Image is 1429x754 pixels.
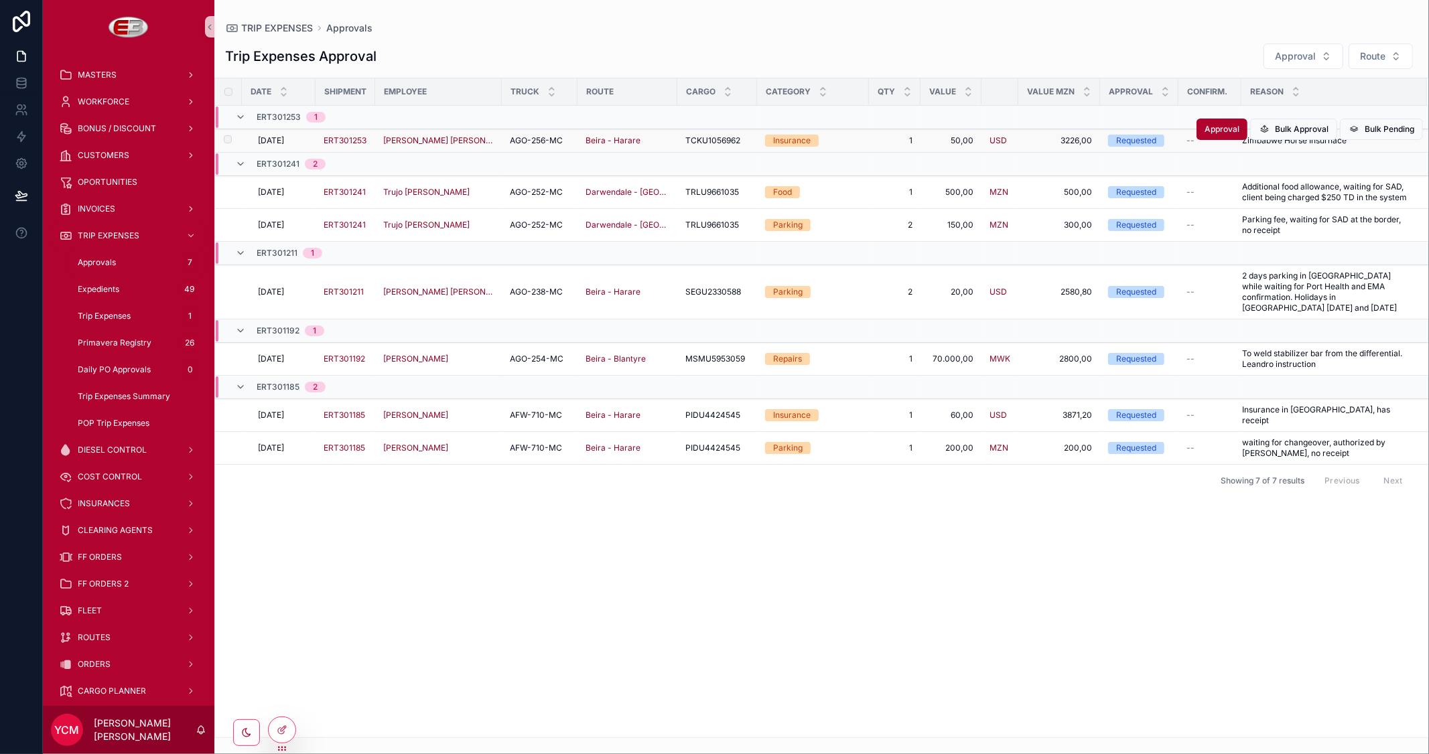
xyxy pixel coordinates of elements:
a: AGO-254-MC [510,354,569,364]
span: INVOICES [78,204,115,214]
a: 2 [877,220,912,230]
span: -- [1186,220,1195,230]
a: Requested [1108,186,1170,198]
a: ERT301185 [324,410,365,421]
a: Beira - Harare [586,410,640,421]
span: 3871,20 [1026,410,1092,421]
a: Parking [765,286,861,298]
span: CLEARING AGENTS [78,525,153,536]
span: Trip Expenses Summary [78,391,170,402]
a: 70.000,00 [929,354,973,364]
span: MZN [990,220,1008,230]
a: MASTERS [51,63,206,87]
span: AFW-710-MC [510,443,562,453]
a: [DATE] [258,287,308,297]
span: [PERSON_NAME] [383,443,448,453]
a: 200,00 [1026,443,1092,453]
span: OPORTUNITIES [78,177,137,187]
span: Bulk Pending [1365,124,1414,135]
div: Requested [1116,286,1156,298]
span: ERT301241 [324,220,366,230]
a: Parking fee, waiting for SAD at the border, no receipt [1242,214,1411,236]
span: INSURANCES [78,498,130,509]
span: FF ORDERS [78,552,122,562]
a: CLEARING AGENTS [51,518,206,542]
a: Insurance [765,409,861,421]
a: Darwendale - [GEOGRAPHIC_DATA] [586,187,669,198]
a: USD [990,287,1007,297]
a: Requested [1108,286,1170,298]
a: [DATE] [258,443,308,453]
a: [PERSON_NAME] [383,354,494,364]
span: 2800,00 [1026,354,1092,364]
span: COST CONTROL [78,471,142,482]
span: CARGO PLANNER [78,686,146,696]
a: Trujo [PERSON_NAME] [383,187,494,198]
a: MWK [990,354,1010,364]
a: -- [1186,410,1233,421]
a: [PERSON_NAME] [PERSON_NAME] [383,135,494,146]
a: AGO-252-MC [510,220,569,230]
span: BONUS / DISCOUNT [78,123,156,134]
a: 150,00 [929,220,973,230]
a: Beira - Blantyre [586,354,646,364]
a: ERT301185 [324,443,365,453]
a: ERT301211 [324,287,367,297]
span: Insurance in [GEOGRAPHIC_DATA], has receipt [1242,404,1411,426]
span: MZN [990,443,1008,453]
span: WORKFORCE [78,96,129,107]
span: Date [251,86,271,97]
a: AFW-710-MC [510,443,569,453]
a: 1 [877,187,912,198]
a: 2 days parking in [GEOGRAPHIC_DATA] while waiting for Port Health and EMA confirmation. Holidays ... [1242,271,1411,313]
a: ERT301253 [324,135,366,146]
a: ERT301192 [324,354,367,364]
span: Daily PO Approvals [78,364,151,375]
a: Requested [1108,135,1170,147]
span: PIDU4424545 [685,410,740,421]
a: TRLU9661035 [685,220,749,230]
span: Bulk Approval [1275,124,1329,135]
a: 1 [877,443,912,453]
span: 1 [877,354,912,364]
span: [DATE] [258,187,284,198]
a: [DATE] [258,220,308,230]
span: TRIP EXPENSES [241,21,313,35]
span: Expedients [78,284,119,295]
a: Darwendale - [GEOGRAPHIC_DATA] [586,220,669,230]
a: 2 [877,287,912,297]
a: INSURANCES [51,492,206,516]
span: ERT301241 [324,187,366,198]
div: Requested [1116,353,1156,365]
a: Zimbabwe Horse Insurnace [1242,135,1411,146]
a: DIESEL CONTROL [51,438,206,462]
span: Trujo [PERSON_NAME] [383,220,470,230]
a: Trip Expenses1 [67,304,206,328]
div: 26 [181,335,198,351]
a: AFW-710-MC [510,410,569,421]
div: Parking [773,219,803,231]
span: 20,00 [929,287,973,297]
span: 500,00 [1026,187,1092,198]
a: [DATE] [258,187,308,198]
a: [PERSON_NAME] [PERSON_NAME] [383,287,494,297]
a: 60,00 [929,410,973,421]
a: Beira - Blantyre [586,354,669,364]
span: ROUTES [78,632,111,643]
span: POP Trip Expenses [78,418,149,429]
a: ERT301253 [324,135,367,146]
a: Trip Expenses Summary [67,384,206,408]
a: [PERSON_NAME] [383,410,494,421]
div: Requested [1116,442,1156,454]
a: -- [1186,220,1233,230]
span: ORDERS [78,659,111,670]
a: 500,00 [929,187,973,198]
span: MASTERS [78,70,117,80]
